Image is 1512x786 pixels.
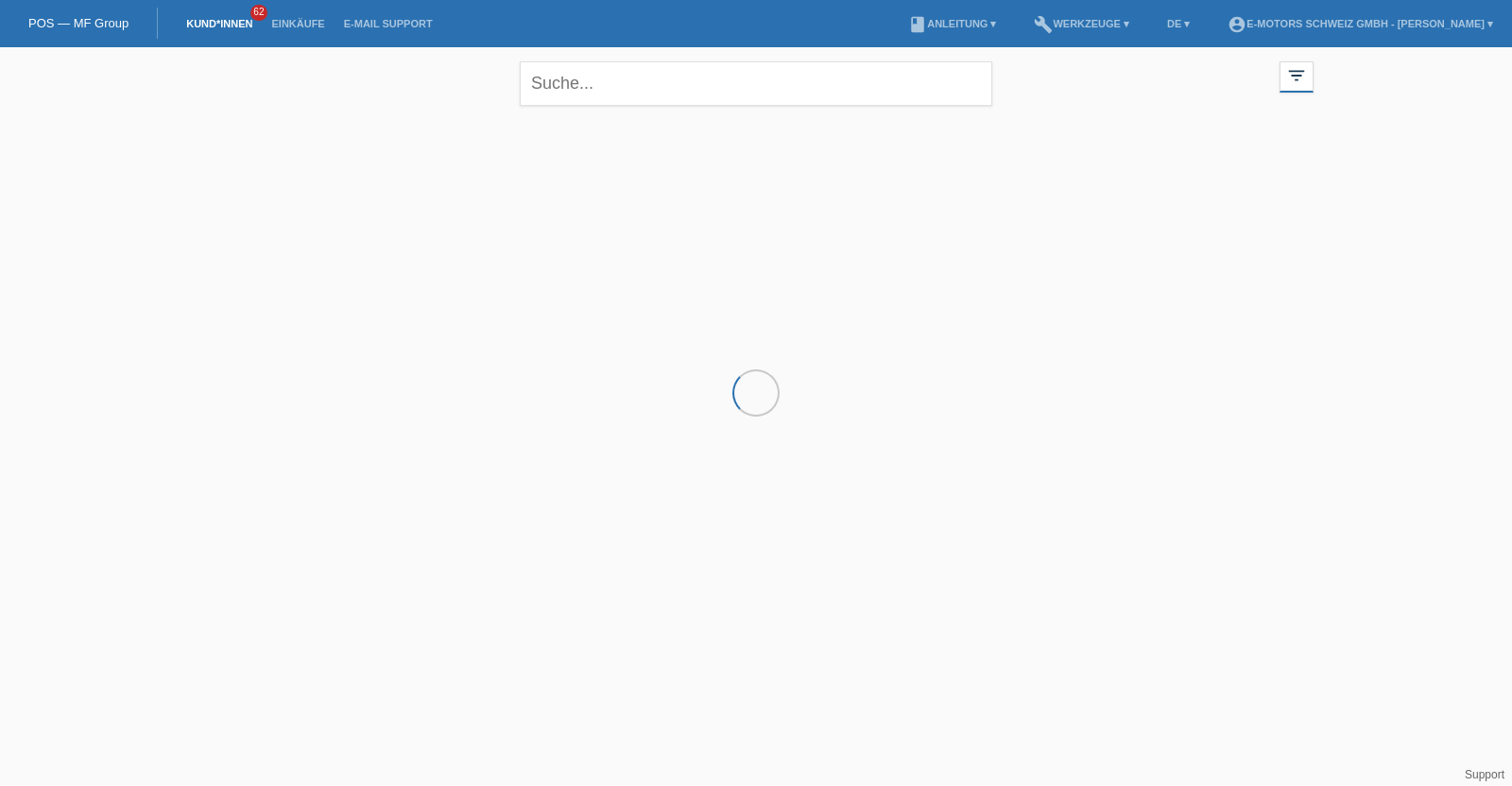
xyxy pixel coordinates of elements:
[335,18,442,29] a: E-Mail Support
[1034,15,1053,34] i: build
[1024,18,1139,29] a: buildWerkzeuge ▾
[177,18,262,29] a: Kund*innen
[1218,18,1503,29] a: account_circleE-Motors Schweiz GmbH - [PERSON_NAME] ▾
[1158,18,1199,29] a: DE ▾
[28,16,129,30] a: POS — MF Group
[1465,768,1504,781] a: Support
[262,18,334,29] a: Einkäufe
[899,18,1005,29] a: bookAnleitung ▾
[1228,15,1246,34] i: account_circle
[250,5,267,21] span: 62
[908,15,927,34] i: book
[1286,65,1307,86] i: filter_list
[520,61,992,106] input: Suche...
